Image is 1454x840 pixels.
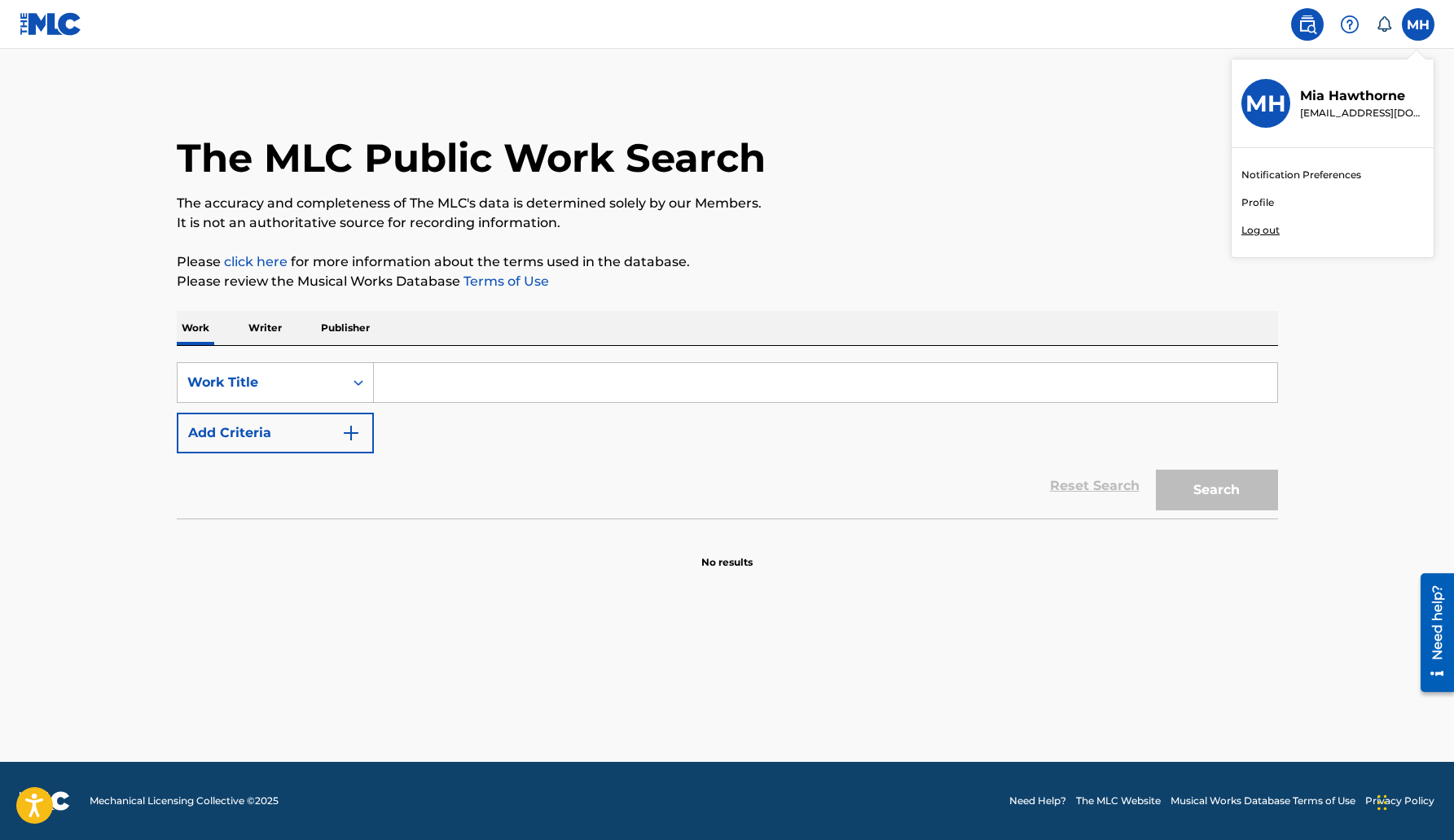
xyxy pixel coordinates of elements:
p: Work [177,311,214,345]
h3: MH [1245,90,1286,118]
div: Help [1333,8,1366,41]
a: Musical Works Database Terms of Use [1171,794,1355,808]
p: miahawthorne2@icloud.com [1300,106,1424,120]
a: Public Search [1291,8,1324,41]
p: No results [701,536,753,570]
a: Terms of Use [460,273,549,289]
p: Log out [1241,223,1280,238]
button: Add Criteria [177,413,374,453]
p: Writer [244,311,287,345]
span: Mechanical Licensing Collective © 2025 [90,794,279,808]
p: It is not an authoritative source for recording information. [177,213,1278,233]
p: Publisher [316,311,375,345]
a: Privacy Policy [1365,794,1434,808]
iframe: Chat Widget [1373,762,1454,840]
p: Mia Hawthorne [1300,86,1424,106]
div: User Menu [1402,8,1434,41]
a: Need Help? [1009,794,1066,808]
div: Drag [1377,778,1387,827]
img: 9d2ae6d4665cec9f34b9.svg [341,423,361,443]
a: Profile [1241,195,1274,210]
iframe: Resource Center [1408,567,1454,698]
img: MLC Logo [20,12,82,36]
p: Please review the Musical Works Database [177,272,1278,291]
a: Notification Preferences [1241,168,1361,182]
img: logo [20,791,70,811]
div: Notifications [1376,16,1392,33]
h1: The MLC Public Work Search [177,133,766,182]
a: click here [224,254,288,269]
p: The accuracy and completeness of The MLC's data is determined solely by our Members. [177,194,1278,213]
form: Search Form [177,362,1278,518]
p: Please for more information about the terms used in the database. [177,252,1278,272]
img: search [1298,15,1317,34]
a: The MLC Website [1076,794,1161,808]
div: Work Title [187,373,334,392]
img: help [1340,15,1360,34]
